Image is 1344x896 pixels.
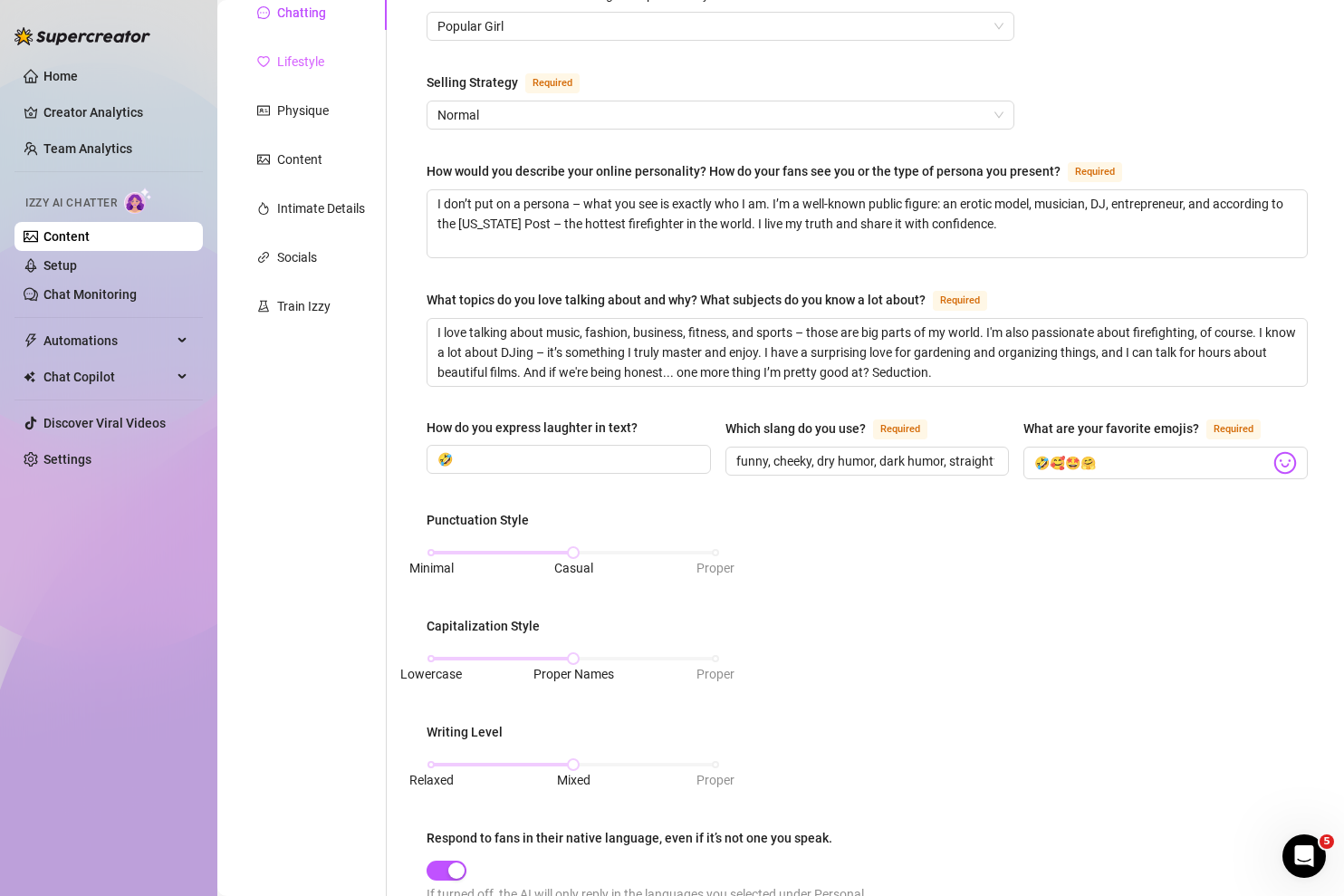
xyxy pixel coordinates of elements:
[427,72,600,93] label: Selling Strategy
[696,773,734,787] span: Proper
[277,198,365,218] div: Intimate Details
[437,449,696,469] input: How do you express laughter in text?
[257,55,270,68] span: heart
[43,452,91,467] a: Settings
[43,416,166,430] a: Discover Viral Videos
[554,561,593,575] span: Casual
[557,773,590,787] span: Mixed
[257,300,270,313] span: experiment
[1023,418,1281,439] label: What are your favorite emojis?
[400,667,462,681] span: Lowercase
[43,362,172,391] span: Chat Copilot
[257,104,270,117] span: idcard
[736,451,995,471] input: Which slang do you use?
[427,828,832,848] div: Respond to fans in their native language, even if it’s not one you speak.
[277,296,331,316] div: Train Izzy
[24,333,38,348] span: thunderbolt
[257,153,270,166] span: picture
[725,418,947,439] label: Which slang do you use?
[427,722,503,742] div: Writing Level
[277,101,329,120] div: Physique
[427,161,1061,181] div: How would you describe your online personality? How do your fans see you or the type of persona y...
[696,561,734,575] span: Proper
[873,419,927,439] span: Required
[277,3,326,23] div: Chatting
[525,73,580,93] span: Required
[277,149,322,169] div: Content
[427,319,1307,386] textarea: What topics do you love talking about and why? What subjects do you know a lot about?
[25,195,117,212] span: Izzy AI Chatter
[43,326,172,355] span: Automations
[933,291,987,311] span: Required
[696,667,734,681] span: Proper
[1282,834,1326,878] iframe: Intercom live chat
[257,6,270,19] span: message
[437,101,1003,129] span: Normal
[43,141,132,156] a: Team Analytics
[43,98,188,127] a: Creator Analytics
[427,722,515,742] label: Writing Level
[427,190,1307,257] textarea: How would you describe your online personality? How do your fans see you or the type of persona y...
[427,289,1007,311] label: What topics do you love talking about and why? What subjects do you know a lot about?
[437,13,1003,40] span: Popular Girl
[43,229,90,244] a: Content
[427,828,845,848] label: Respond to fans in their native language, even if it’s not one you speak.
[427,160,1142,182] label: How would you describe your online personality? How do your fans see you or the type of persona y...
[409,773,454,787] span: Relaxed
[427,72,518,92] div: Selling Strategy
[1068,162,1122,182] span: Required
[1320,834,1334,849] span: 5
[427,510,542,530] label: Punctuation Style
[725,419,866,438] div: Which slang do you use?
[124,188,152,214] img: AI Chatter
[43,258,77,273] a: Setup
[257,202,270,215] span: fire
[427,861,466,881] button: Respond to fans in their native language, even if it’s not one you speak.
[43,69,78,83] a: Home
[1023,419,1199,438] div: What are your favorite emojis?
[427,290,926,310] div: What topics do you love talking about and why? What subjects do you know a lot about?
[277,52,324,72] div: Lifestyle
[1206,419,1261,439] span: Required
[427,418,650,438] label: How do you express laughter in text?
[427,616,552,636] label: Capitalization Style
[277,247,317,267] div: Socials
[257,251,270,264] span: link
[1273,451,1297,475] img: svg%3e
[409,561,454,575] span: Minimal
[1034,451,1270,475] input: What are your favorite emojis?
[24,371,35,383] img: Chat Copilot
[427,418,638,438] div: How do you express laughter in text?
[14,27,150,45] img: logo-BBDzfeDw.svg
[533,667,614,681] span: Proper Names
[427,616,540,636] div: Capitalization Style
[43,287,137,302] a: Chat Monitoring
[427,510,529,530] div: Punctuation Style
